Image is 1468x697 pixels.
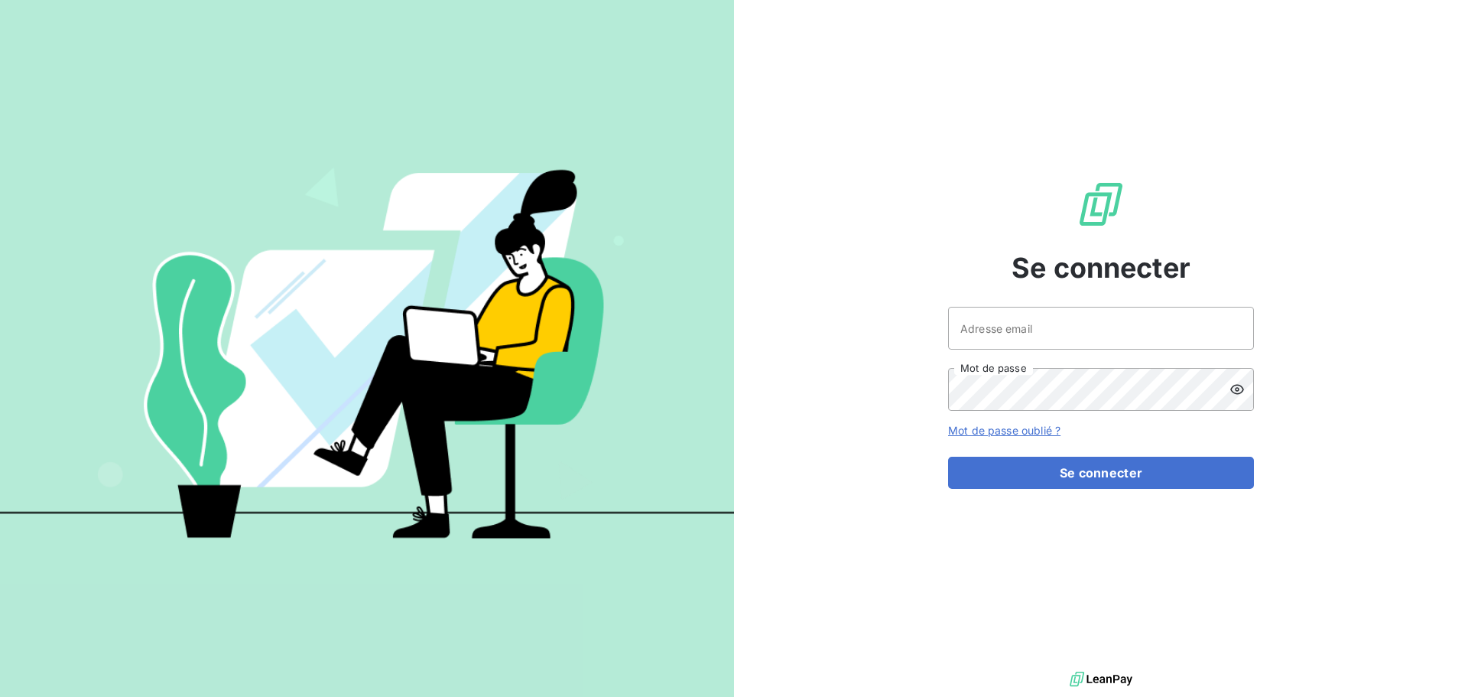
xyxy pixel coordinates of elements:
button: Se connecter [948,457,1254,489]
img: Logo LeanPay [1077,180,1125,229]
input: placeholder [948,307,1254,350]
img: logo [1070,668,1132,691]
a: Mot de passe oublié ? [948,424,1060,437]
span: Se connecter [1012,247,1190,288]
